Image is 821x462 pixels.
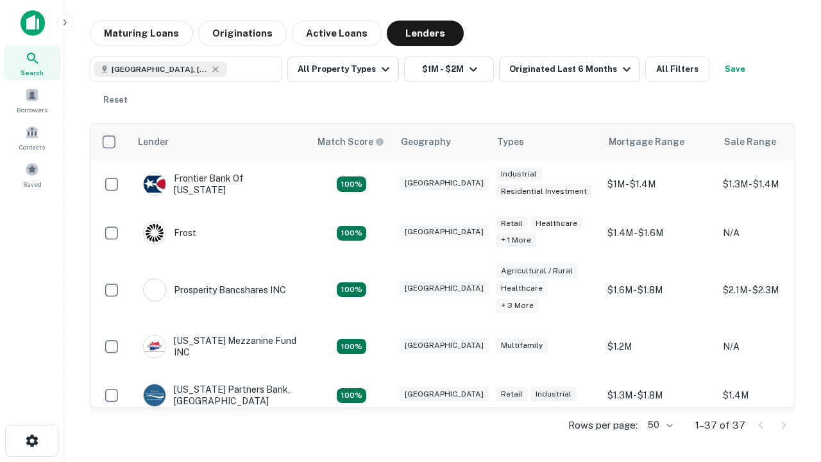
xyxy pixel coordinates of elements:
[496,167,542,182] div: Industrial
[310,124,393,160] th: Capitalize uses an advanced AI algorithm to match your search with the best lender. The match sco...
[23,179,42,189] span: Saved
[387,21,464,46] button: Lenders
[4,157,60,192] a: Saved
[496,387,528,402] div: Retail
[530,387,577,402] div: Industrial
[601,209,716,257] td: $1.4M - $1.6M
[496,338,548,353] div: Multifamily
[337,176,366,192] div: Matching Properties: 4, hasApolloMatch: undefined
[337,388,366,404] div: Matching Properties: 4, hasApolloMatch: undefined
[138,134,169,150] div: Lender
[496,264,578,278] div: Agricultural / Rural
[496,298,539,313] div: + 3 more
[19,142,45,152] span: Contacts
[601,322,716,371] td: $1.2M
[21,67,44,78] span: Search
[645,56,709,82] button: All Filters
[496,281,548,296] div: Healthcare
[144,173,165,195] img: picture
[496,233,536,248] div: + 1 more
[112,64,208,75] span: [GEOGRAPHIC_DATA], [GEOGRAPHIC_DATA], [GEOGRAPHIC_DATA]
[95,87,136,113] button: Reset
[601,160,716,209] td: $1M - $1.4M
[337,226,366,241] div: Matching Properties: 4, hasApolloMatch: undefined
[401,134,451,150] div: Geography
[393,124,489,160] th: Geography
[292,21,382,46] button: Active Loans
[400,281,489,296] div: [GEOGRAPHIC_DATA]
[499,56,640,82] button: Originated Last 6 Months
[530,216,582,231] div: Healthcare
[609,134,684,150] div: Mortgage Range
[643,416,675,434] div: 50
[497,134,524,150] div: Types
[143,384,297,407] div: [US_STATE] Partners Bank, [GEOGRAPHIC_DATA]
[400,338,489,353] div: [GEOGRAPHIC_DATA]
[143,221,196,244] div: Frost
[715,56,756,82] button: Save your search to get updates of matches that match your search criteria.
[143,173,297,196] div: Frontier Bank Of [US_STATE]
[601,257,716,322] td: $1.6M - $1.8M
[90,21,193,46] button: Maturing Loans
[144,384,165,406] img: picture
[404,56,494,82] button: $1M - $2M
[143,278,286,302] div: Prosperity Bancshares INC
[496,184,592,199] div: Residential Investment
[601,124,716,160] th: Mortgage Range
[509,62,634,77] div: Originated Last 6 Months
[4,120,60,155] a: Contacts
[400,387,489,402] div: [GEOGRAPHIC_DATA]
[400,176,489,191] div: [GEOGRAPHIC_DATA]
[317,135,384,149] div: Capitalize uses an advanced AI algorithm to match your search with the best lender. The match sco...
[198,21,287,46] button: Originations
[21,10,45,36] img: capitalize-icon.png
[757,359,821,421] iframe: Chat Widget
[568,418,638,433] p: Rows per page:
[144,336,165,357] img: picture
[337,339,366,354] div: Matching Properties: 5, hasApolloMatch: undefined
[4,46,60,80] a: Search
[400,225,489,239] div: [GEOGRAPHIC_DATA]
[287,56,399,82] button: All Property Types
[317,135,382,149] h6: Match Score
[489,124,601,160] th: Types
[496,216,528,231] div: Retail
[724,134,776,150] div: Sale Range
[601,371,716,420] td: $1.3M - $1.8M
[143,335,297,358] div: [US_STATE] Mezzanine Fund INC
[17,105,47,115] span: Borrowers
[4,83,60,117] a: Borrowers
[144,279,165,301] img: picture
[695,418,745,433] p: 1–37 of 37
[144,222,165,244] img: picture
[130,124,310,160] th: Lender
[337,282,366,298] div: Matching Properties: 6, hasApolloMatch: undefined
